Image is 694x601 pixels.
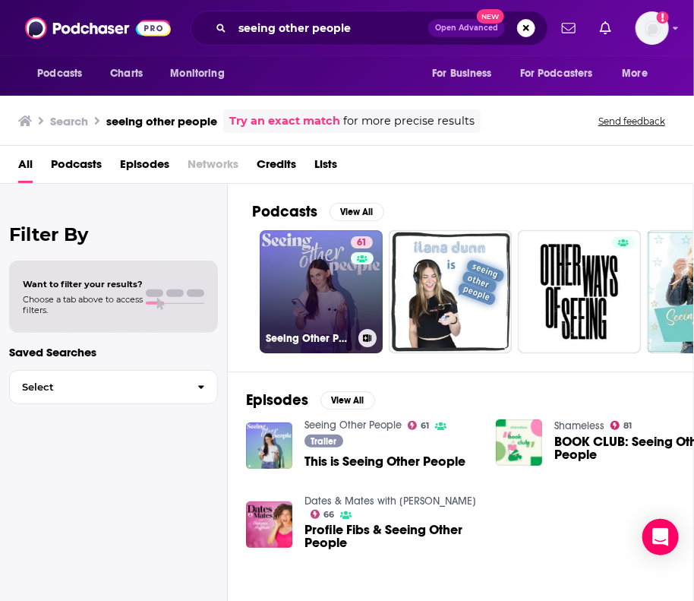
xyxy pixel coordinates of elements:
[432,63,492,84] span: For Business
[477,9,504,24] span: New
[170,63,224,84] span: Monitoring
[120,152,169,183] a: Episodes
[610,421,632,430] a: 81
[510,59,615,88] button: open menu
[311,510,335,519] a: 66
[623,422,632,429] span: 81
[25,14,171,43] img: Podchaser - Follow, Share and Rate Podcasts
[110,63,143,84] span: Charts
[594,15,617,41] a: Show notifications dropdown
[50,114,88,128] h3: Search
[246,391,375,410] a: EpisodesView All
[421,59,511,88] button: open menu
[232,16,428,40] input: Search podcasts, credits, & more...
[636,11,669,45] span: Logged in as GregKubie
[257,152,296,183] a: Credits
[246,501,292,548] img: Profile Fibs & Seeing Other People
[23,294,143,315] span: Choose a tab above to access filters.
[435,24,498,32] span: Open Advanced
[408,421,430,430] a: 61
[252,202,317,221] h2: Podcasts
[188,152,238,183] span: Networks
[37,63,82,84] span: Podcasts
[100,59,152,88] a: Charts
[311,437,336,446] span: Trailer
[421,422,429,429] span: 61
[191,11,548,46] div: Search podcasts, credits, & more...
[252,202,384,221] a: PodcastsView All
[304,495,476,508] a: Dates & Mates with Damona Hoffman
[9,345,218,359] p: Saved Searches
[27,59,102,88] button: open menu
[357,236,367,251] span: 61
[9,223,218,245] h2: Filter By
[246,422,292,469] img: This is Seeing Other People
[9,370,218,404] button: Select
[520,63,593,84] span: For Podcasters
[10,382,185,392] span: Select
[159,59,244,88] button: open menu
[51,152,102,183] a: Podcasts
[657,11,669,24] svg: Add a profile image
[304,524,478,549] a: Profile Fibs & Seeing Other People
[343,112,475,130] span: for more precise results
[304,455,465,468] a: This is Seeing Other People
[623,63,648,84] span: More
[612,59,667,88] button: open menu
[304,419,402,432] a: Seeing Other People
[554,419,604,432] a: Shameless
[642,519,679,555] div: Open Intercom Messenger
[556,15,582,41] a: Show notifications dropdown
[106,114,217,128] h3: seeing other people
[320,391,375,410] button: View All
[351,236,373,248] a: 61
[260,230,383,353] a: 61Seeing Other People
[266,332,352,345] h3: Seeing Other People
[428,19,505,37] button: Open AdvancedNew
[636,11,669,45] img: User Profile
[330,203,384,221] button: View All
[314,152,337,183] a: Lists
[23,279,143,289] span: Want to filter your results?
[246,391,308,410] h2: Episodes
[229,112,340,130] a: Try an exact match
[323,511,334,518] span: 66
[496,419,542,466] img: BOOK CLUB: Seeing Other People
[18,152,33,183] a: All
[594,115,670,128] button: Send feedback
[636,11,669,45] button: Show profile menu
